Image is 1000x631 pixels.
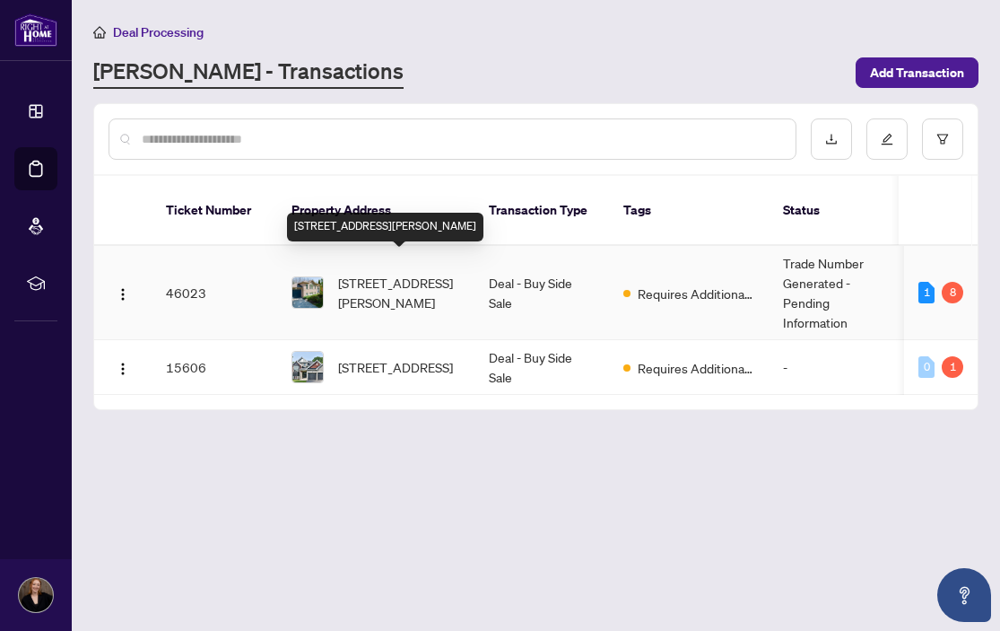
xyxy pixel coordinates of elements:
button: edit [866,118,908,160]
img: Logo [116,287,130,302]
button: Logo [109,353,137,381]
div: 1 [942,356,963,378]
span: filter [936,133,949,145]
button: filter [922,118,963,160]
button: Open asap [937,568,991,622]
span: [STREET_ADDRESS][PERSON_NAME] [338,273,460,312]
div: 0 [918,356,935,378]
th: Property Address [277,176,474,246]
button: download [811,118,852,160]
span: Requires Additional Docs [638,358,754,378]
div: 1 [918,282,935,303]
img: Profile Icon [19,578,53,612]
td: Deal - Buy Side Sale [474,246,609,340]
img: logo [14,13,57,47]
td: 46023 [152,246,277,340]
button: Add Transaction [856,57,978,88]
th: Ticket Number [152,176,277,246]
span: Deal Processing [113,24,204,40]
th: Tags [609,176,769,246]
button: Logo [109,278,137,307]
img: thumbnail-img [292,352,323,382]
th: Status [769,176,903,246]
span: home [93,26,106,39]
td: 15606 [152,340,277,395]
span: Add Transaction [870,58,964,87]
td: - [769,340,903,395]
div: 8 [942,282,963,303]
span: [STREET_ADDRESS] [338,357,453,377]
span: Requires Additional Docs [638,284,754,303]
th: Transaction Type [474,176,609,246]
div: [STREET_ADDRESS][PERSON_NAME] [287,213,483,241]
td: Deal - Buy Side Sale [474,340,609,395]
img: Logo [116,362,130,376]
span: download [825,133,838,145]
span: edit [881,133,893,145]
img: thumbnail-img [292,277,323,308]
a: [PERSON_NAME] - Transactions [93,57,404,89]
td: Trade Number Generated - Pending Information [769,246,903,340]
